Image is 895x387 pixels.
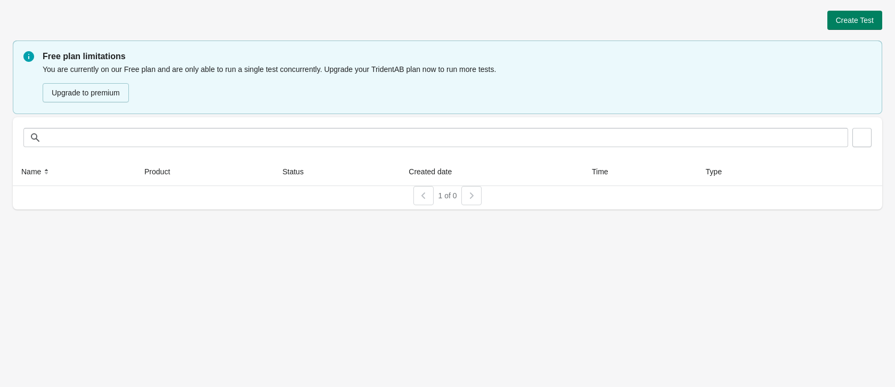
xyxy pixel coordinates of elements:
span: 1 of 0 [438,191,457,200]
button: Upgrade to premium [43,83,129,102]
button: Status [278,162,319,181]
button: Name [17,162,56,181]
button: Type [702,162,737,181]
button: Created date [404,162,467,181]
button: Product [140,162,185,181]
div: You are currently on our Free plan and are only able to run a single test concurrently. Upgrade y... [43,63,872,103]
span: Create Test [836,16,874,25]
button: Time [588,162,623,181]
button: Create Test [827,11,882,30]
p: Free plan limitations [43,50,872,63]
